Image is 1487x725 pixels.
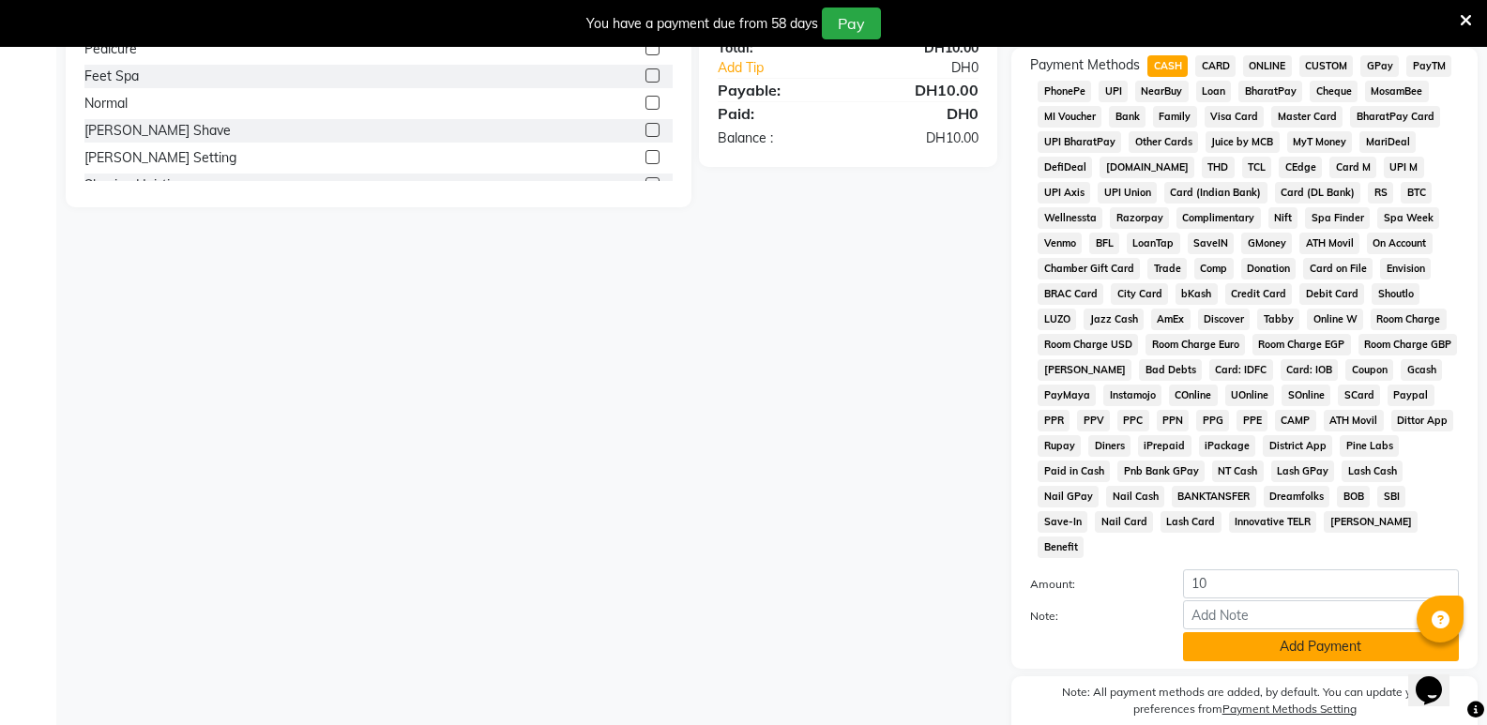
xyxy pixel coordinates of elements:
span: CAMP [1275,410,1316,431]
div: Total: [704,38,848,58]
span: Card on File [1303,258,1373,279]
span: Lash Cash [1342,461,1403,482]
span: Card (DL Bank) [1275,182,1361,204]
span: Dreamfolks [1264,486,1330,507]
span: UPI [1099,81,1128,102]
span: NearBuy [1135,81,1189,102]
div: Payable: [704,79,848,101]
span: PhonePe [1038,81,1091,102]
a: Add Tip [704,58,872,78]
span: Bank [1109,106,1146,128]
span: Coupon [1345,359,1393,381]
div: DH10.00 [848,38,993,58]
span: MariDeal [1359,131,1416,153]
span: THD [1202,157,1235,178]
label: Note: All payment methods are added, by default. You can update your preferences from [1030,684,1459,725]
span: Venmo [1038,233,1082,254]
span: BFL [1089,233,1119,254]
span: Master Card [1271,106,1343,128]
span: SOnline [1282,385,1330,406]
span: AmEx [1151,309,1191,330]
div: [PERSON_NAME] Shave [84,121,231,141]
div: DH10.00 [848,128,993,148]
div: [PERSON_NAME] Setting [84,148,236,168]
span: Gcash [1401,359,1442,381]
span: Trade [1147,258,1187,279]
span: Card M [1329,157,1376,178]
span: BTC [1401,182,1432,204]
div: DH0 [872,58,993,78]
span: Nail Cash [1106,486,1164,507]
span: Razorpay [1110,207,1169,229]
div: Pedicure [84,39,137,59]
span: CUSTOM [1299,55,1354,77]
label: Amount: [1016,576,1168,593]
span: UOnline [1225,385,1275,406]
span: ONLINE [1243,55,1292,77]
label: Payment Methods Setting [1222,701,1357,717]
span: Complimentary [1176,207,1261,229]
span: Card: IOB [1281,359,1339,381]
span: TCL [1242,157,1272,178]
span: [PERSON_NAME] [1038,359,1131,381]
span: Card: IDFC [1209,359,1273,381]
span: CASH [1147,55,1188,77]
span: MI Voucher [1038,106,1101,128]
span: PPE [1237,410,1267,431]
span: PayMaya [1038,385,1096,406]
span: Shoutlo [1372,283,1419,305]
span: Spa Week [1377,207,1439,229]
span: CEdge [1279,157,1322,178]
div: Feet Spa [84,67,139,86]
span: UPI M [1384,157,1424,178]
span: BOB [1337,486,1370,507]
span: BharatPay [1238,81,1302,102]
span: Nail GPay [1038,486,1099,507]
span: Visa Card [1205,106,1265,128]
span: LUZO [1038,309,1076,330]
span: ATH Movil [1299,233,1359,254]
span: Room Charge Euro [1146,334,1245,355]
span: Lash Card [1161,511,1221,533]
span: Other Cards [1129,131,1198,153]
span: SBI [1377,486,1405,507]
span: PPR [1038,410,1070,431]
div: DH10.00 [848,79,993,101]
span: Bad Debts [1139,359,1202,381]
span: District App [1263,435,1332,457]
span: Discover [1198,309,1251,330]
span: LoanTap [1127,233,1180,254]
span: Chamber Gift Card [1038,258,1140,279]
span: Online W [1307,309,1363,330]
span: MosamBee [1365,81,1429,102]
span: GMoney [1241,233,1292,254]
span: Juice by MCB [1206,131,1280,153]
span: Wellnessta [1038,207,1102,229]
span: Innovative TELR [1229,511,1317,533]
span: DefiDeal [1038,157,1092,178]
span: Debit Card [1299,283,1364,305]
span: Tabby [1257,309,1299,330]
span: Dittor App [1391,410,1454,431]
input: Amount [1183,569,1459,598]
div: Balance : [704,128,848,148]
div: Paid: [704,102,848,125]
button: Pay [822,8,881,39]
span: ATH Movil [1324,410,1384,431]
span: UPI BharatPay [1038,131,1121,153]
span: Diners [1088,435,1130,457]
span: Room Charge GBP [1358,334,1458,355]
span: On Account [1367,233,1433,254]
span: City Card [1111,283,1168,305]
span: NT Cash [1212,461,1264,482]
span: PayTM [1406,55,1451,77]
span: Room Charge EGP [1252,334,1351,355]
span: Comp [1194,258,1234,279]
span: [PERSON_NAME] [1324,511,1418,533]
span: Lash GPay [1271,461,1335,482]
span: Pine Labs [1340,435,1399,457]
span: iPrepaid [1138,435,1191,457]
span: Family [1153,106,1197,128]
span: Pnb Bank GPay [1117,461,1205,482]
span: Jazz Cash [1084,309,1144,330]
